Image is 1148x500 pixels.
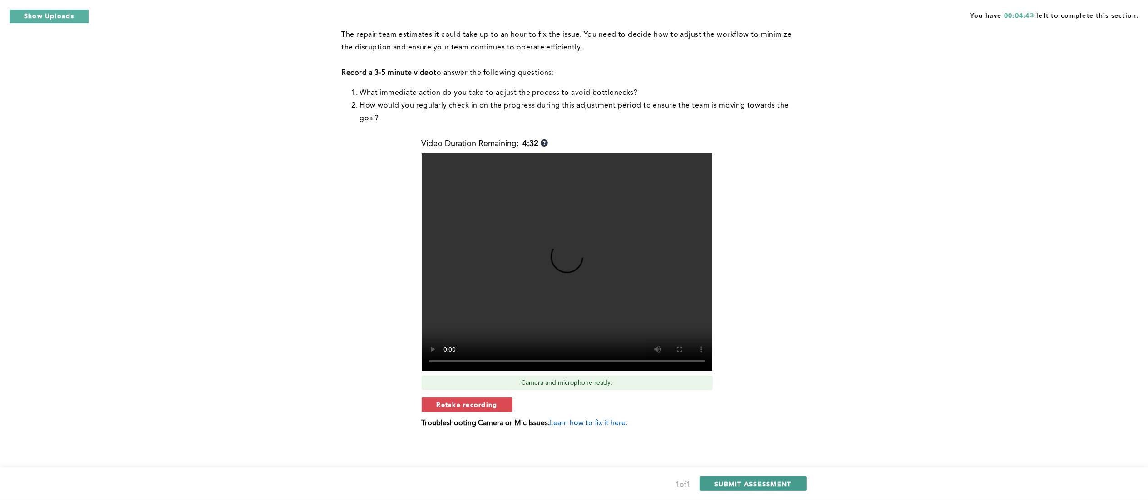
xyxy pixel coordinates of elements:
div: 1 of 1 [675,479,690,491]
span: The repair team estimates it could take up to an hour to fix the issue. You need to decide how to... [342,31,794,51]
span: What immediate action do you take to adjust the process to avoid bottlenecks? [360,89,638,97]
span: You have left to complete this section. [970,9,1139,20]
p: to answer the following questions: [342,67,803,79]
div: Video Duration Remaining: [422,139,548,149]
span: 00:04:43 [1004,13,1034,19]
b: 4:32 [523,139,539,149]
span: SUBMIT ASSESSMENT [714,480,791,488]
div: Camera and microphone ready. [422,376,713,390]
b: Troubleshooting Camera or Mic Issues: [422,420,550,427]
span: How would you regularly check in on the progress during this adjustment period to ensure the team... [360,102,791,122]
span: Retake recording [437,400,498,409]
span: Learn how to fix it here. [550,420,628,427]
strong: Record a 3-5 minute video [342,69,434,77]
button: Retake recording [422,397,512,412]
button: Show Uploads [9,9,89,24]
button: SUBMIT ASSESSMENT [700,476,806,491]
